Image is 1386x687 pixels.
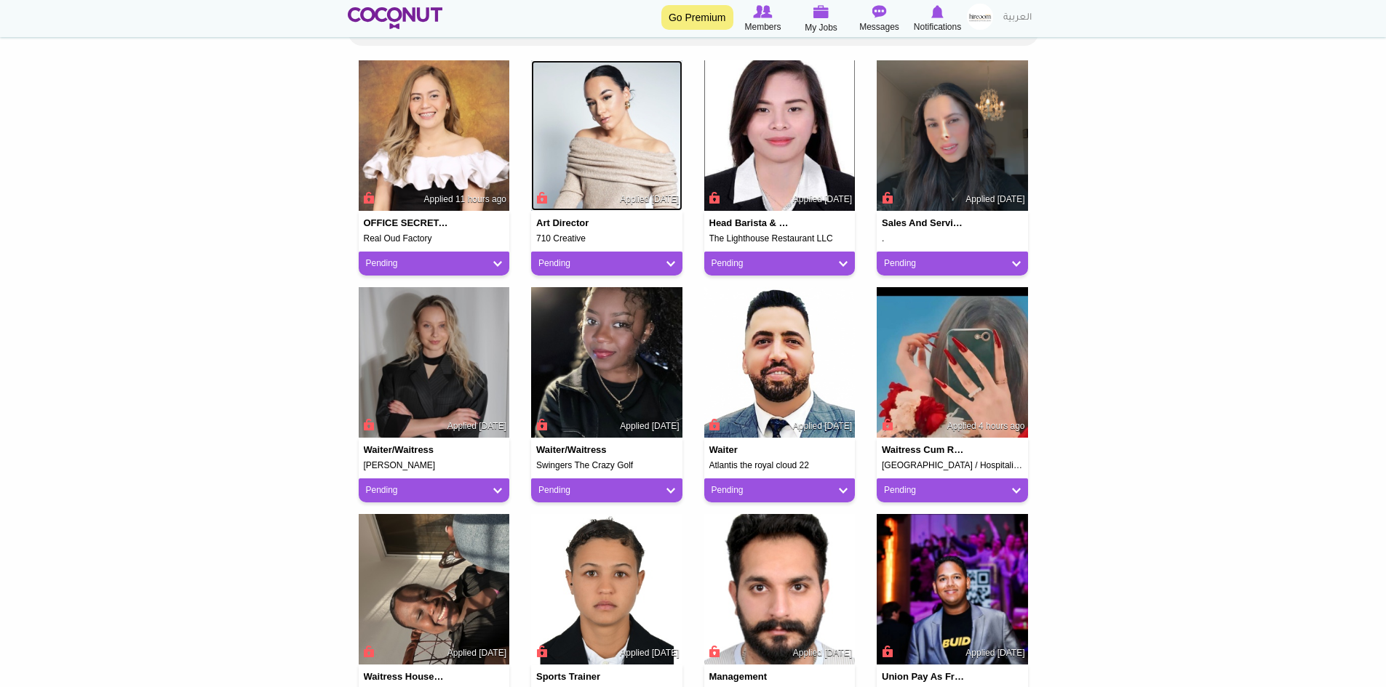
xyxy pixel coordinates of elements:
[534,644,547,659] span: Connect to Unlock the Profile
[709,234,851,244] h5: The Lighthouse Restaurant LLC
[359,287,510,438] img: Klaudia Bąk's picture
[859,20,899,34] span: Messages
[531,514,682,665] img: Nikita La Marque's picture
[364,445,448,455] h4: Waiter/Waitress
[536,234,677,244] h5: 710 Creative
[734,4,792,34] a: Browse Members Members
[707,190,720,205] span: Connect to Unlock the Profile
[709,672,794,682] h4: Management
[851,4,909,34] a: Messages Messages
[709,218,794,228] h4: Head barista & Barmaid
[882,218,966,228] h4: Sales and service assistant
[364,672,448,682] h4: Waitress housekeeping and customer services
[364,218,448,228] h4: OFFICE SECRETARY
[884,257,1021,270] a: Pending
[880,417,893,432] span: Connect to Unlock the Profile
[882,461,1023,470] h5: [GEOGRAPHIC_DATA] / Hospitality / Ernst
[531,60,682,212] img: Amna Dzihanic's picture
[707,417,720,432] span: Connect to Unlock the Profile
[914,20,961,34] span: Notifications
[712,484,848,497] a: Pending
[704,287,856,438] img: Mohammed Hamed's picture
[364,461,505,470] h5: [PERSON_NAME]
[882,445,966,455] h4: Waitress cum receptionist
[882,672,966,682] h4: Union pay as freelance
[792,4,851,35] a: My Jobs My Jobs
[704,60,856,212] img: monique pena's picture
[536,218,621,228] h4: Art Director
[531,287,682,438] img: Perpetua Tafirenyika's picture
[534,417,547,432] span: Connect to Unlock the Profile
[661,5,733,30] a: Go Premium
[709,461,851,470] h5: Atlantis the royal cloud 22
[996,4,1039,33] a: العربية
[931,5,944,18] img: Notifications
[536,461,677,470] h5: Swingers The Crazy Golf
[704,514,856,665] img: Gaurav Budhiraja's picture
[909,4,967,34] a: Notifications Notifications
[538,484,675,497] a: Pending
[348,7,443,29] img: Home
[712,257,848,270] a: Pending
[359,514,510,665] img: Ingrid Richard's picture
[359,60,510,212] img: Aiza Barruela's picture
[877,514,1028,665] img: LOAY MOHAN's picture
[362,417,375,432] span: Connect to Unlock the Profile
[538,257,675,270] a: Pending
[362,644,375,659] span: Connect to Unlock the Profile
[744,20,781,34] span: Members
[366,257,503,270] a: Pending
[880,644,893,659] span: Connect to Unlock the Profile
[362,190,375,205] span: Connect to Unlock the Profile
[536,445,621,455] h4: Waiter/Waitress
[709,445,794,455] h4: Waiter
[882,234,1023,244] h5: .
[880,190,893,205] span: Connect to Unlock the Profile
[366,484,503,497] a: Pending
[805,20,837,35] span: My Jobs
[536,672,621,682] h4: Sports trainer
[753,5,772,18] img: Browse Members
[872,5,887,18] img: Messages
[534,190,547,205] span: Connect to Unlock the Profile
[813,5,829,18] img: My Jobs
[877,60,1028,212] img: Marwa Yakzan's picture
[884,484,1021,497] a: Pending
[707,644,720,659] span: Connect to Unlock the Profile
[364,234,505,244] h5: Real Oud Factory
[877,287,1028,438] img: Neha Sharma's picture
